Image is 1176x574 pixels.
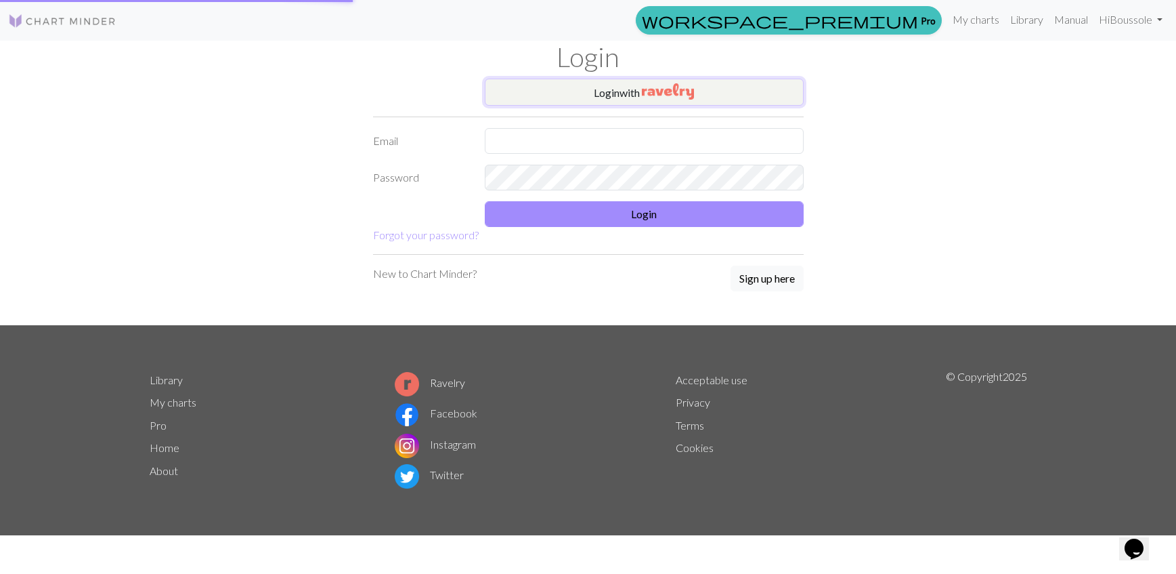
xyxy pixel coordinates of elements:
[365,165,477,190] label: Password
[395,434,419,458] img: Instagram logo
[150,419,167,432] a: Pro
[150,396,196,409] a: My charts
[150,464,178,477] a: About
[365,128,477,154] label: Email
[676,373,747,386] a: Acceptable use
[676,441,714,454] a: Cookies
[150,441,179,454] a: Home
[1005,6,1049,33] a: Library
[395,376,465,389] a: Ravelry
[676,396,710,409] a: Privacy
[395,407,477,419] a: Facebook
[642,83,694,100] img: Ravelry
[373,266,477,282] p: New to Chart Minder?
[731,266,804,291] button: Sign up here
[642,11,918,30] span: workspace_premium
[485,79,804,106] button: Loginwith
[636,6,942,35] a: Pro
[946,369,1027,492] p: © Copyright 2025
[1093,6,1168,33] a: HiBoussole
[947,6,1005,33] a: My charts
[1049,6,1093,33] a: Manual
[485,201,804,227] button: Login
[373,228,479,241] a: Forgot your password?
[141,41,1035,73] h1: Login
[731,266,804,293] a: Sign up here
[676,419,704,432] a: Terms
[395,464,419,489] img: Twitter logo
[395,372,419,396] img: Ravelry logo
[395,438,476,451] a: Instagram
[395,403,419,427] img: Facebook logo
[1119,520,1162,560] iframe: chat widget
[395,468,464,481] a: Twitter
[150,373,183,386] a: Library
[8,13,116,29] img: Logo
